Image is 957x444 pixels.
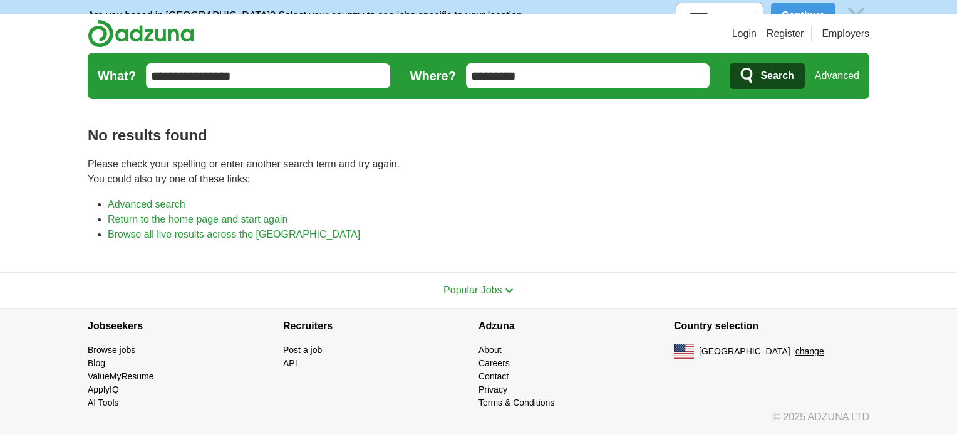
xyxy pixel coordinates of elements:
a: AI Tools [88,398,119,408]
div: © 2025 ADZUNA LTD [78,410,879,435]
button: change [795,345,824,358]
span: Search [760,63,794,88]
img: icon_close_no_bg.svg [843,3,869,29]
a: Login [732,26,757,41]
a: About [479,345,502,355]
a: Contact [479,371,509,381]
a: Terms & Conditions [479,398,554,408]
img: toggle icon [505,288,514,293]
span: Popular Jobs [443,285,502,295]
a: Advanced search [108,199,185,209]
p: Are you based in [GEOGRAPHIC_DATA]? Select your country to see jobs specific to your location. [88,8,525,23]
label: Where? [410,66,456,85]
h1: No results found [88,124,869,147]
a: Privacy [479,384,507,394]
a: Advanced [815,63,859,88]
h4: Country selection [674,309,869,344]
span: [GEOGRAPHIC_DATA] [699,345,790,358]
button: Continue [771,3,835,29]
a: Careers [479,358,510,368]
img: US flag [674,344,694,359]
p: Please check your spelling or enter another search term and try again. You could also try one of ... [88,157,869,187]
a: Return to the home page and start again [108,214,287,225]
a: ValueMyResume [88,371,154,381]
label: What? [98,66,136,85]
img: Adzuna logo [88,19,194,48]
a: Employers [822,26,869,41]
a: API [283,358,297,368]
a: Browse jobs [88,345,135,355]
a: Blog [88,358,105,368]
a: Register [767,26,804,41]
a: Post a job [283,345,322,355]
a: Browse all live results across the [GEOGRAPHIC_DATA] [108,229,360,240]
a: ApplyIQ [88,384,119,394]
button: Search [730,63,804,89]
